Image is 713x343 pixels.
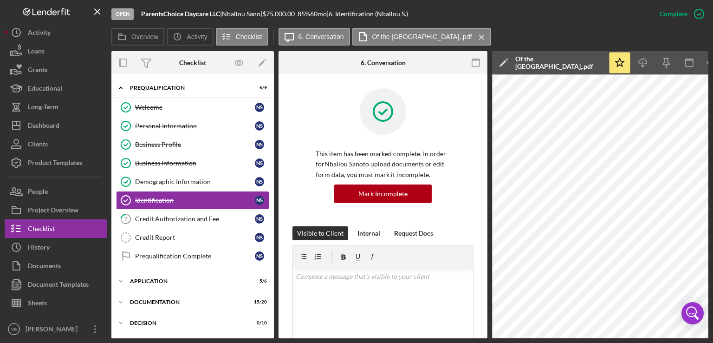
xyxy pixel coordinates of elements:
[124,216,128,222] tspan: 7
[5,98,107,116] button: Long-Term
[5,294,107,312] button: Sheets
[28,153,82,174] div: Product Templates
[135,122,255,130] div: Personal Information
[28,42,45,63] div: Loans
[255,214,264,224] div: N S
[28,294,47,315] div: Sheets
[23,320,84,341] div: [PERSON_NAME]
[28,201,78,222] div: Project Overview
[28,238,50,259] div: History
[255,140,264,149] div: N S
[5,320,107,338] button: YB[PERSON_NAME]
[515,55,603,70] div: Of the [GEOGRAPHIC_DATA],.pdf
[250,320,267,326] div: 0 / 10
[28,60,47,81] div: Grants
[255,177,264,186] div: N S
[130,85,244,91] div: Prequalification
[116,135,269,154] a: Business ProfileNS
[135,104,255,111] div: Welcome
[28,116,59,137] div: Dashboard
[28,23,51,44] div: Activity
[111,28,164,46] button: Overview
[334,185,432,203] button: Mark Incomplete
[255,121,264,131] div: N S
[179,59,206,66] div: Checklist
[5,275,107,294] button: Document Templates
[5,182,107,201] button: People
[357,226,380,240] div: Internal
[5,116,107,135] button: Dashboard
[292,226,348,240] button: Visible to Client
[389,226,438,240] button: Request Docs
[131,33,158,40] label: Overview
[5,201,107,219] button: Project Overview
[111,8,134,20] div: Open
[135,215,255,223] div: Credit Authorization and Fee
[130,320,244,326] div: Decision
[28,182,48,203] div: People
[5,238,107,257] button: History
[5,23,107,42] button: Activity
[116,228,269,247] a: Credit ReportNS
[5,79,107,98] button: Educational
[279,28,350,46] button: 6. Conversation
[310,10,327,18] div: 60 mo
[116,98,269,117] a: WelcomeNS
[116,210,269,228] a: 7Credit Authorization and FeeNS
[297,226,344,240] div: Visible to Client
[255,103,264,112] div: N S
[660,5,687,23] div: Complete
[141,10,220,18] b: ParentsChoice Daycare LLC
[353,226,385,240] button: Internal
[116,172,269,191] a: Demographic InformationNS
[255,196,264,205] div: N S
[358,185,408,203] div: Mark Incomplete
[5,60,107,79] button: Grants
[130,299,244,305] div: Documentation
[116,117,269,135] a: Personal InformationNS
[681,302,704,324] div: Open Intercom Messenger
[11,327,17,332] text: YB
[28,219,55,240] div: Checklist
[116,191,269,210] a: IdentificationNS
[28,257,61,277] div: Documents
[135,252,255,260] div: Prequalification Complete
[236,33,262,40] label: Checklist
[28,98,58,119] div: Long-Term
[135,234,255,241] div: Credit Report
[298,33,344,40] label: 6. Conversation
[5,42,107,60] button: Loans
[5,219,107,238] button: Checklist
[28,275,89,296] div: Document Templates
[135,159,255,167] div: Business Information
[28,79,62,100] div: Educational
[250,85,267,91] div: 6 / 9
[361,59,406,66] div: 6. Conversation
[5,257,107,275] button: Documents
[394,226,433,240] div: Request Docs
[255,233,264,242] div: N S
[5,153,107,172] a: Product Templates
[116,154,269,172] a: Business InformationNS
[141,10,222,18] div: |
[28,135,48,156] div: Clients
[255,158,264,168] div: N S
[650,5,708,23] button: Complete
[130,278,244,284] div: Application
[316,149,450,180] p: This item has been marked complete. In order for Nballou Sano to upload documents or edit form da...
[327,10,408,18] div: | 6. Identification (Nballou S.)
[135,197,255,204] div: Identification
[5,135,107,153] button: Clients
